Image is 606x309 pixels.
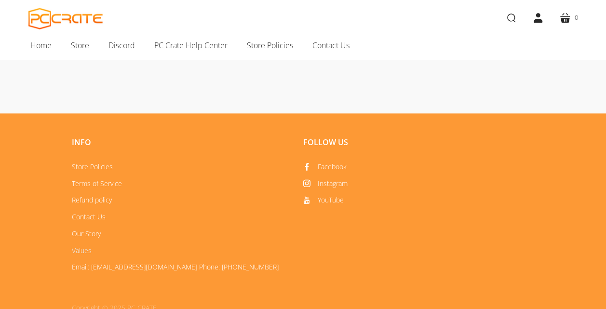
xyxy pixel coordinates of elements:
[21,35,61,55] a: Home
[72,137,289,147] h2: Info
[303,162,347,171] a: Facebook
[552,4,586,31] a: 0
[72,162,113,171] a: Store Policies
[312,39,350,52] span: Contact Us
[303,195,344,204] a: YouTube
[72,195,112,204] a: Refund policy
[72,246,92,255] a: Values
[71,39,89,52] span: Store
[247,39,293,52] span: Store Policies
[14,35,593,59] nav: Main navigation
[61,35,99,55] a: Store
[72,262,279,271] a: Email: [EMAIL_ADDRESS][DOMAIN_NAME] Phone: [PHONE_NUMBER]
[72,179,122,188] a: Terms of Service
[303,35,359,55] a: Contact Us
[99,35,145,55] a: Discord
[28,8,103,29] a: PC CRATE
[303,137,520,147] h2: Follow Us
[30,39,52,52] span: Home
[154,39,228,52] span: PC Crate Help Center
[108,39,135,52] span: Discord
[237,35,303,55] a: Store Policies
[575,13,578,23] span: 0
[72,212,106,221] a: Contact Us
[72,229,101,238] a: Our Story
[303,179,348,188] a: Instagram
[145,35,237,55] a: PC Crate Help Center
